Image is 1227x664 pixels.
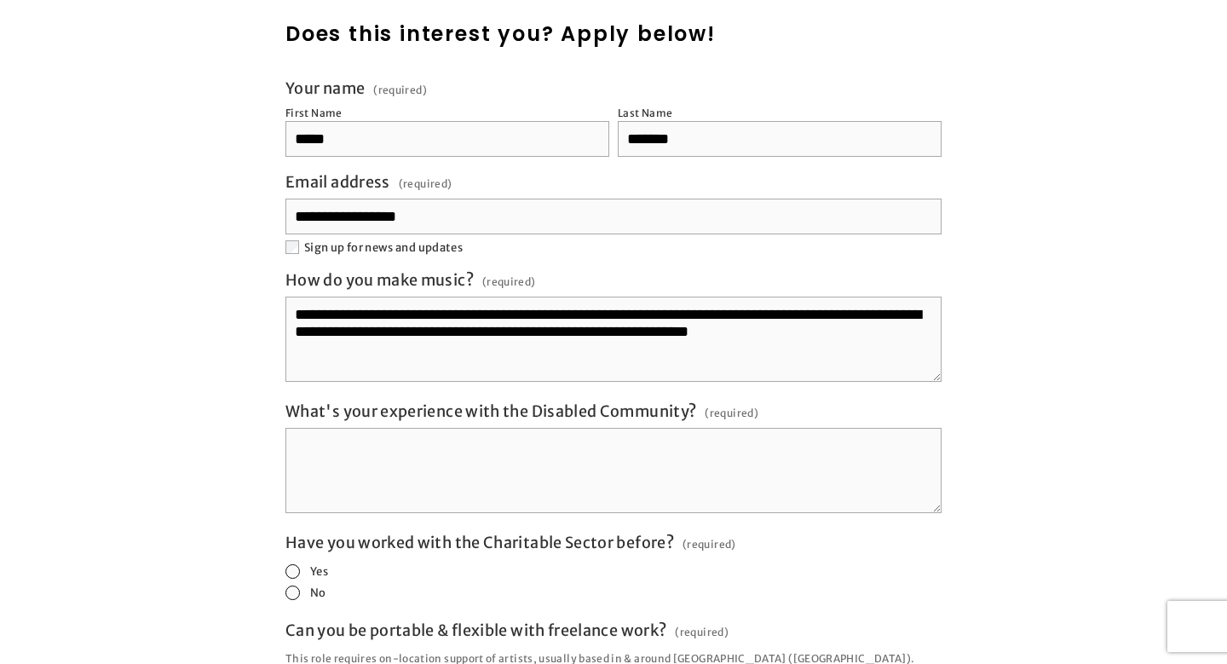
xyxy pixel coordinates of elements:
[310,586,326,600] span: No
[618,107,672,119] div: Last Name
[285,107,343,119] div: First Name
[285,533,674,552] span: Have you worked with the Charitable Sector before?
[285,240,299,254] input: Sign up for news and updates
[310,564,328,579] span: Yes
[304,240,463,255] span: Sign up for news and updates
[285,621,666,640] span: Can you be portable & flexible with freelance work?
[285,19,942,49] h2: Does this interest you? Apply below!
[373,85,427,95] span: (required)
[705,401,758,424] span: (required)
[285,270,474,290] span: How do you make music?
[482,270,536,293] span: (required)
[683,533,736,556] span: (required)
[285,78,365,98] span: Your name
[399,172,452,195] span: (required)
[285,401,696,421] span: What's your experience with the Disabled Community?
[675,621,729,644] span: (required)
[285,172,390,192] span: Email address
